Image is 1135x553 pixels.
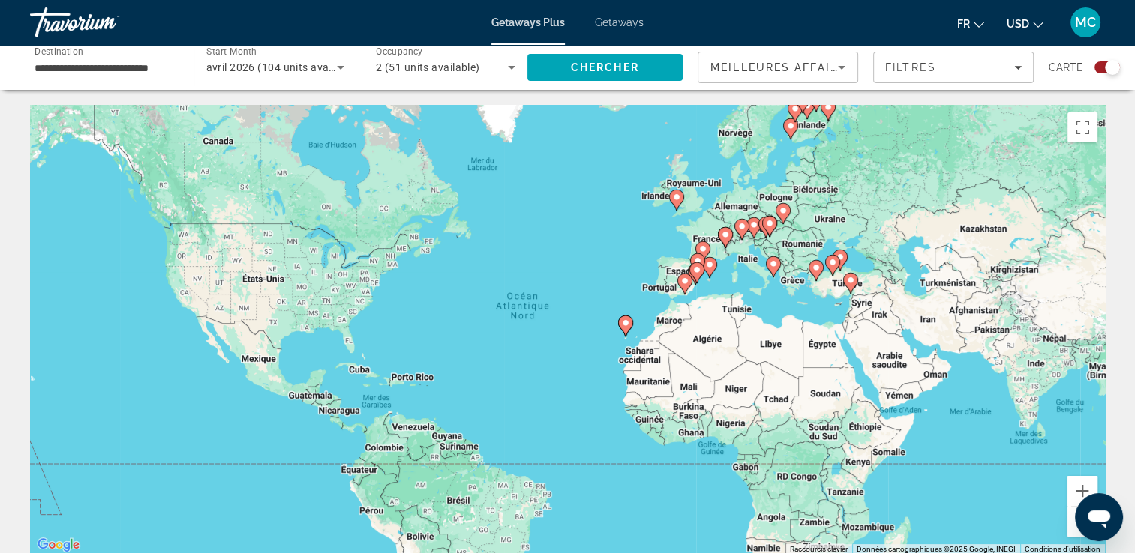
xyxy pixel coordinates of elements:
[957,18,970,30] span: fr
[1007,13,1043,34] button: Change currency
[957,13,984,34] button: Change language
[206,46,257,57] span: Start Month
[527,54,683,81] button: Search
[206,61,359,73] span: avril 2026 (104 units available)
[376,61,480,73] span: 2 (51 units available)
[30,3,180,42] a: Travorium
[1049,57,1083,78] span: Carte
[710,61,854,73] span: Meilleures affaires
[376,46,423,57] span: Occupancy
[571,61,639,73] span: Chercher
[1066,7,1105,38] button: User Menu
[1007,18,1029,30] span: USD
[1025,545,1100,553] a: Conditions d'utilisation (s'ouvre dans un nouvel onglet)
[710,58,845,76] mat-select: Sort by
[1067,476,1097,506] button: Zoom avant
[857,545,1016,553] span: Données cartographiques ©2025 Google, INEGI
[1075,493,1123,541] iframe: Bouton de lancement de la fenêtre de messagerie
[885,61,936,73] span: Filtres
[491,16,565,28] a: Getaways Plus
[1067,112,1097,142] button: Passer en plein écran
[35,46,83,56] span: Destination
[35,59,174,77] input: Select destination
[595,16,644,28] a: Getaways
[1075,15,1096,30] span: MC
[1067,507,1097,537] button: Zoom arrière
[873,52,1034,83] button: Filters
